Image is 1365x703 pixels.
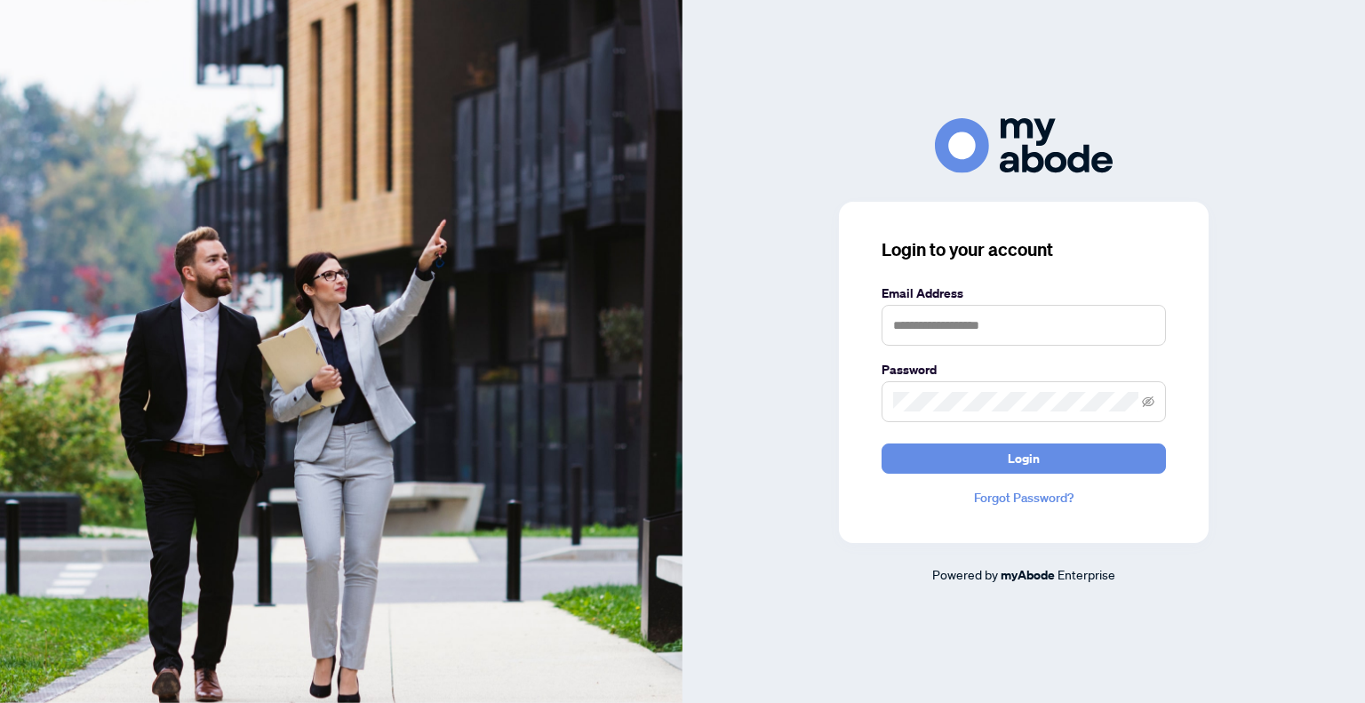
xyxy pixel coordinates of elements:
a: Forgot Password? [882,488,1166,507]
img: ma-logo [935,118,1113,172]
label: Password [882,360,1166,379]
a: myAbode [1001,565,1055,585]
h3: Login to your account [882,237,1166,262]
span: Powered by [932,566,998,582]
span: eye-invisible [1142,395,1154,408]
label: Email Address [882,284,1166,303]
button: Login [882,443,1166,474]
span: Login [1008,444,1040,473]
span: Enterprise [1058,566,1115,582]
